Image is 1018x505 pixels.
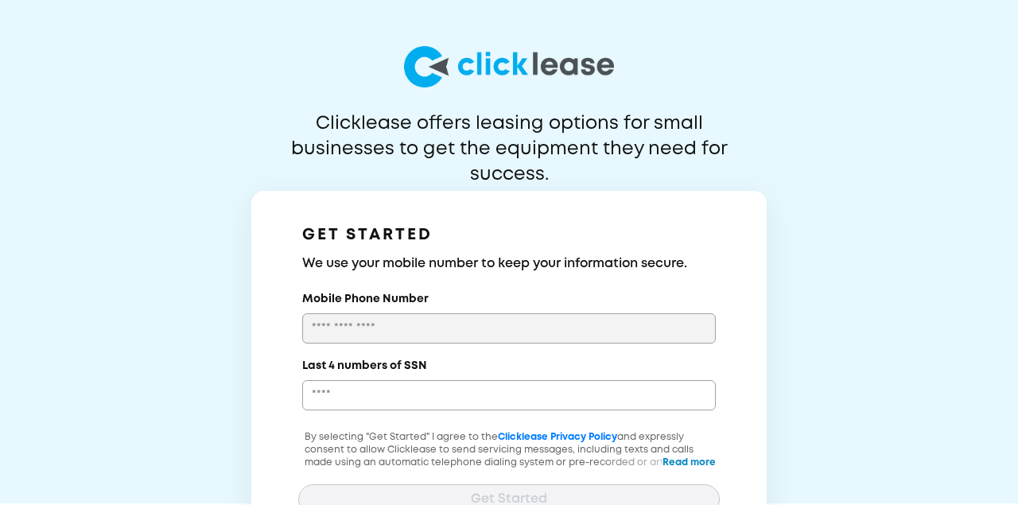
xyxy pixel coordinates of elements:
h1: GET STARTED [302,223,716,248]
p: Clicklease offers leasing options for small businesses to get the equipment they need for success. [252,111,766,162]
h3: We use your mobile number to keep your information secure. [302,254,716,274]
label: Mobile Phone Number [302,291,429,307]
label: Last 4 numbers of SSN [302,358,427,374]
a: Clicklease Privacy Policy [498,433,617,441]
img: logo-larg [404,46,614,87]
